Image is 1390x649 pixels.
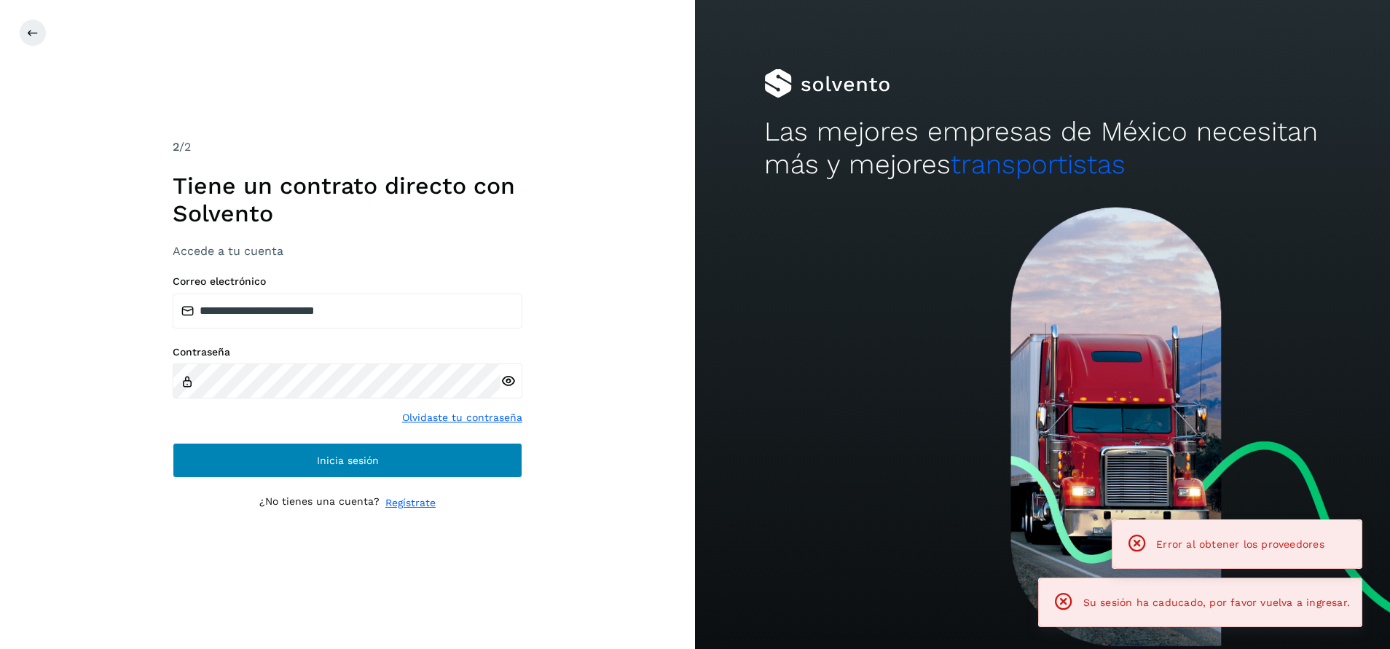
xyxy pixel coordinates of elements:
button: Inicia sesión [173,443,522,478]
div: /2 [173,138,522,156]
span: 2 [173,140,179,154]
a: Olvidaste tu contraseña [402,410,522,425]
span: transportistas [951,149,1126,180]
span: Su sesión ha caducado, por favor vuelva a ingresar. [1083,597,1350,608]
h1: Tiene un contrato directo con Solvento [173,172,522,228]
span: Error al obtener los proveedores [1156,538,1324,550]
span: Inicia sesión [317,455,379,465]
label: Correo electrónico [173,275,522,288]
p: ¿No tienes una cuenta? [259,495,380,511]
h2: Las mejores empresas de México necesitan más y mejores [764,116,1320,181]
a: Regístrate [385,495,436,511]
label: Contraseña [173,346,522,358]
h3: Accede a tu cuenta [173,244,522,258]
